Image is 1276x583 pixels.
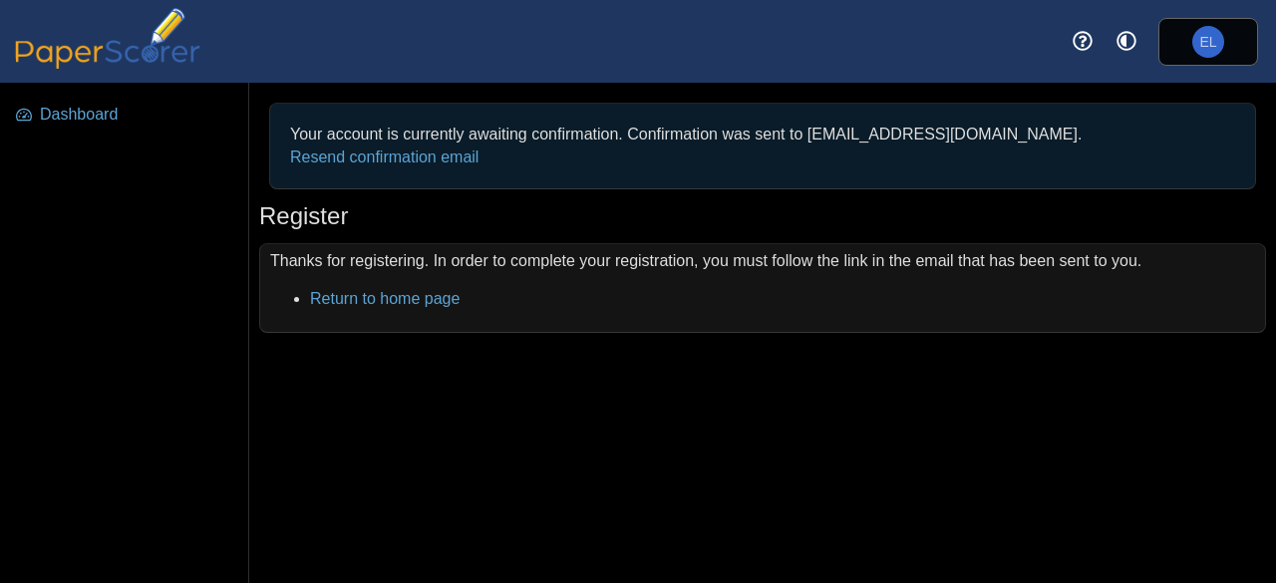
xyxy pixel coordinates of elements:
a: Return to home page [310,290,460,307]
a: PaperScorer [8,55,207,72]
div: Thanks for registering. In order to complete your registration, you must follow the link in the e... [259,243,1266,334]
img: PaperScorer [8,8,207,69]
div: Your account is currently awaiting confirmation. Confirmation was sent to [EMAIL_ADDRESS][DOMAIN_... [280,114,1245,178]
a: Resend confirmation email [290,148,478,165]
span: Dashboard [40,104,234,126]
h1: Register [259,199,348,233]
a: Evan Leto [1158,18,1258,66]
span: Evan Leto [1192,26,1224,58]
a: Dashboard [8,91,242,139]
span: Evan Leto [1199,35,1216,49]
